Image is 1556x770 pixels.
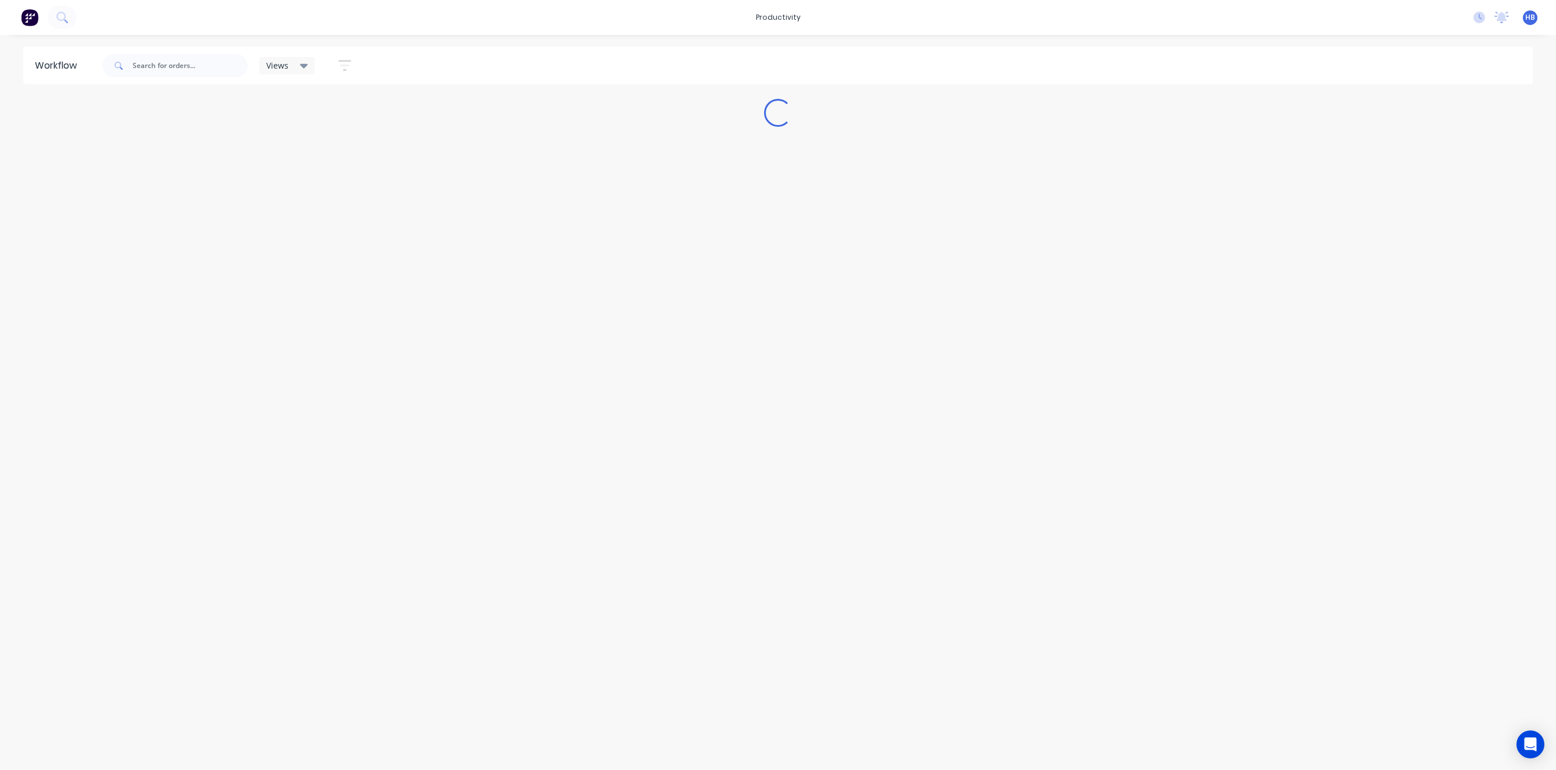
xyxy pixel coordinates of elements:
img: Factory [21,9,38,26]
div: Open Intercom Messenger [1516,730,1544,758]
div: Workflow [35,59,83,73]
div: productivity [750,9,806,26]
span: HB [1525,12,1535,23]
span: Views [266,59,288,72]
input: Search for orders... [133,54,248,77]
